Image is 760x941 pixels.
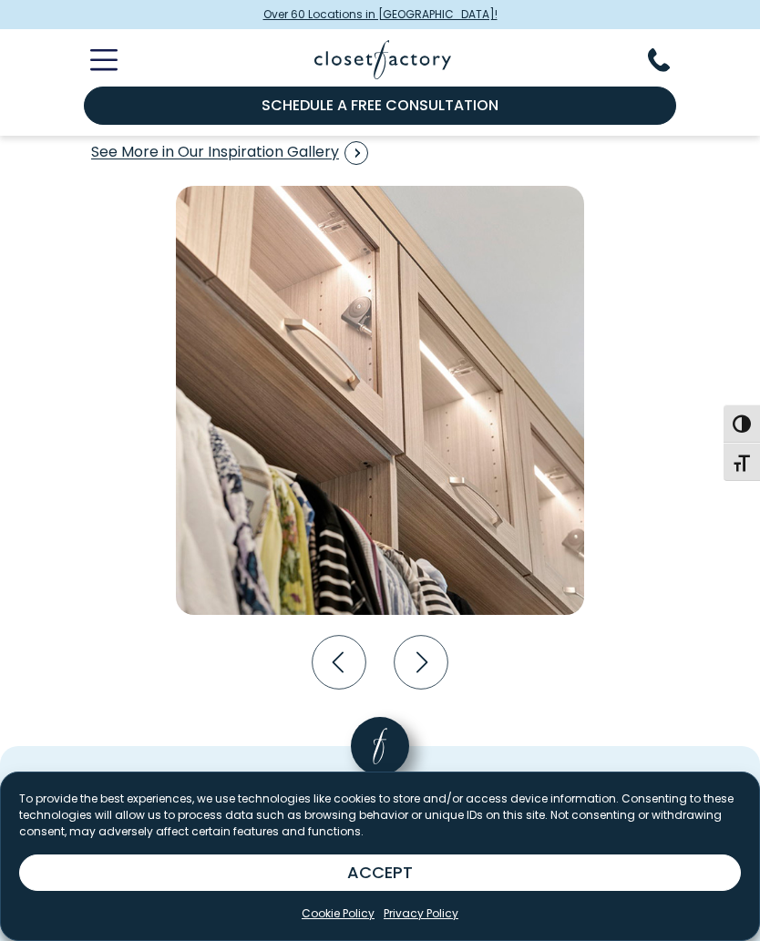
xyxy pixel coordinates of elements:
button: Phone Number [648,48,692,72]
span: Over 60 Locations in [GEOGRAPHIC_DATA]! [263,6,498,23]
img: Overhead glass-front cabinets with built-in LED light strips above hanging wardrobe section in a ... [176,186,584,614]
button: Toggle Mobile Menu [68,49,118,71]
button: Toggle High Contrast [724,404,760,443]
img: Closet Factory Logo [314,40,451,79]
a: Schedule a Free Consultation [84,87,676,125]
button: ACCEPT [19,854,741,891]
a: Cookie Policy [302,905,375,922]
a: See More in Our Inspiration Gallery [90,135,369,171]
p: To provide the best experiences, we use technologies like cookies to store and/or access device i... [19,791,741,840]
button: Previous slide [306,629,372,695]
a: Privacy Policy [384,905,458,922]
button: Next slide [388,629,454,695]
span: See More in Our Inspiration Gallery [91,141,368,165]
button: Toggle Font size [724,443,760,481]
